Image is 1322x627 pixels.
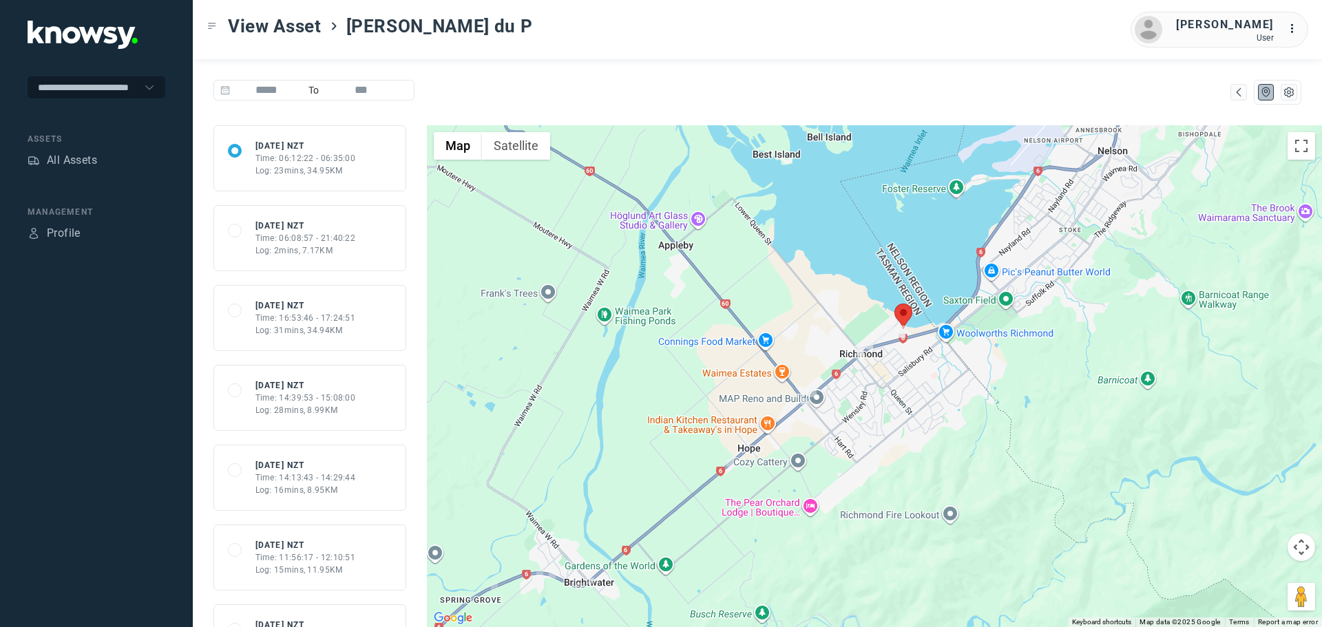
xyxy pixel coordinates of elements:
a: Terms (opens in new tab) [1229,618,1250,626]
div: User [1176,33,1274,43]
span: [PERSON_NAME] du P [346,14,533,39]
div: Log: 28mins, 8.99KM [255,404,356,416]
div: All Assets [47,152,97,169]
div: Toggle Menu [207,21,217,31]
div: Time: 11:56:17 - 12:10:51 [255,551,356,564]
div: Log: 2mins, 7.17KM [255,244,356,257]
div: Log: 31mins, 34.94KM [255,324,356,337]
button: Show satellite imagery [482,132,550,160]
img: Google [430,609,476,627]
div: Profile [47,225,81,242]
tspan: ... [1288,23,1302,34]
div: Assets [28,133,165,145]
div: Time: 14:39:53 - 15:08:00 [255,392,356,404]
div: Profile [28,227,40,240]
div: Map [1232,86,1245,98]
div: Log: 16mins, 8.95KM [255,484,356,496]
div: [PERSON_NAME] [1176,17,1274,33]
div: [DATE] NZT [255,379,356,392]
a: Open this area in Google Maps (opens a new window) [430,609,476,627]
button: Keyboard shortcuts [1072,617,1131,627]
a: ProfileProfile [28,225,81,242]
div: Log: 23mins, 34.95KM [255,164,356,177]
button: Map camera controls [1288,533,1315,561]
div: Time: 14:13:43 - 14:29:44 [255,471,356,484]
button: Drag Pegman onto the map to open Street View [1288,583,1315,610]
img: Application Logo [28,21,138,49]
a: Report a map error [1258,618,1318,626]
div: : [1288,21,1304,39]
div: Log: 15mins, 11.95KM [255,564,356,576]
div: [DATE] NZT [255,539,356,551]
button: Show street map [434,132,482,160]
span: Map data ©2025 Google [1140,618,1220,626]
div: > [328,21,339,32]
div: [DATE] NZT [255,459,356,471]
div: Time: 06:08:57 - 21:40:22 [255,232,356,244]
div: [DATE] NZT [255,140,356,152]
div: Management [28,206,165,218]
div: List [1283,86,1295,98]
div: [DATE] NZT [255,220,356,232]
div: : [1288,21,1304,37]
span: View Asset [228,14,322,39]
div: Time: 06:12:22 - 06:35:00 [255,152,356,164]
button: Toggle fullscreen view [1288,132,1315,160]
div: Map [1260,86,1272,98]
img: avatar.png [1135,16,1162,43]
div: Time: 16:53:46 - 17:24:51 [255,312,356,324]
a: AssetsAll Assets [28,152,97,169]
span: To [303,80,325,100]
div: [DATE] NZT [255,299,356,312]
div: Assets [28,154,40,167]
